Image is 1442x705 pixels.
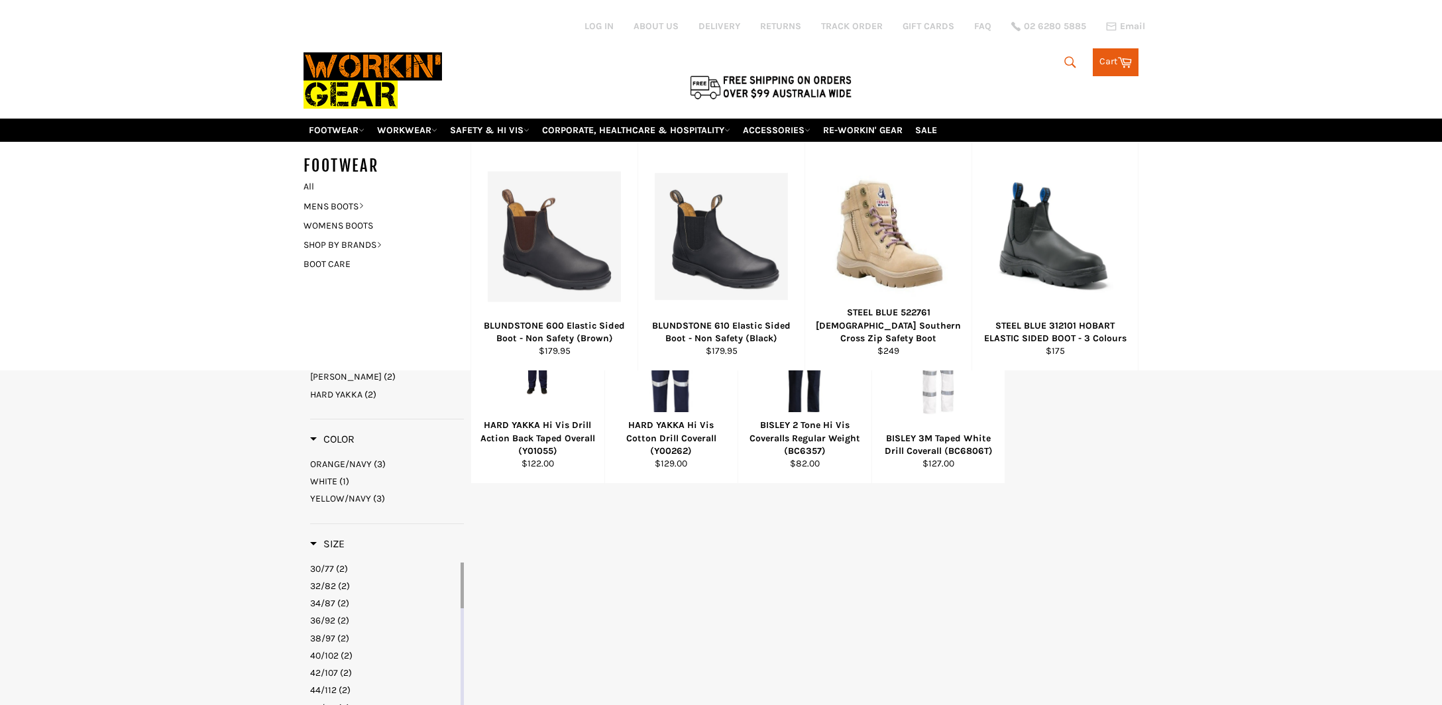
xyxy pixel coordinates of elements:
[310,615,335,626] span: 36/92
[297,177,471,196] a: All
[310,614,458,627] a: 36/92
[822,170,955,303] img: STEEL BLUE 522761 Ladies Southern Cross Zip Safety Boot - Workin Gear
[480,319,630,345] div: BLUNDSTONE 600 Elastic Sided Boot - Non Safety (Brown)
[310,684,337,696] span: 44/112
[310,667,458,679] a: 42/107
[480,419,596,457] div: HARD YAKKA Hi Vis Drill Action Back Taped Overall (Y01055)
[304,155,471,177] h5: FOOTWEAR
[738,119,816,142] a: ACCESSORIES
[688,73,854,101] img: Flat $9.95 shipping Australia wide
[310,632,458,645] a: 38/97
[310,598,335,609] span: 34/87
[297,235,457,254] a: SHOP BY BRANDS
[760,20,801,32] a: RETURNS
[488,171,621,301] img: BLUNDSTONE 600 Elastic Sided Boot - Non Safety (Brown) - Workin Gear
[903,20,954,32] a: GIFT CARDS
[364,389,376,400] span: (2)
[471,142,638,370] a: BLUNDSTONE 600 Elastic Sided Boot - Non Safety (Brown) - Workin Gear BLUNDSTONE 600 Elastic Sided...
[337,615,349,626] span: (2)
[310,459,372,470] span: ORANGE/NAVY
[989,178,1121,296] img: STEEL BLUE 312101 HOBART ELASTIC SIDED BOOT - Workin' Gear
[981,345,1130,357] div: $175
[698,20,740,32] a: DELIVERY
[297,197,457,216] a: MENS BOOTS
[373,493,385,504] span: (3)
[1120,22,1145,31] span: Email
[814,345,964,357] div: $249
[310,597,458,610] a: 34/87
[310,649,458,662] a: 40/102
[310,458,464,470] a: ORANGE/NAVY
[341,650,353,661] span: (2)
[638,142,804,370] a: BLUNDSTONE 610 Elastic Sided Boot - Non Safety - Workin Gear BLUNDSTONE 610 Elastic Sided Boot - ...
[310,667,338,678] span: 42/107
[910,119,942,142] a: SALE
[445,119,535,142] a: SAFETY & HI VIS
[613,419,730,457] div: HARD YAKKA Hi Vis Cotton Drill Coverall (Y00262)
[647,319,797,345] div: BLUNDSTONE 610 Elastic Sided Boot - Non Safety (Black)
[537,119,736,142] a: CORPORATE, HEALTHCARE & HOSPITALITY
[821,20,883,32] a: TRACK ORDER
[384,371,396,382] span: (2)
[339,476,349,487] span: (1)
[1106,21,1145,32] a: Email
[310,371,382,382] span: [PERSON_NAME]
[804,142,971,370] a: STEEL BLUE 522761 Ladies Southern Cross Zip Safety Boot - Workin Gear STEEL BLUE 522761 [DEMOGRAP...
[1093,48,1138,76] a: Cart
[304,43,442,118] img: Workin Gear leaders in Workwear, Safety Boots, PPE, Uniforms. Australia's No.1 in Workwear
[634,20,679,32] a: ABOUT US
[480,345,630,357] div: $179.95
[310,476,337,487] span: WHITE
[818,119,908,142] a: RE-WORKIN' GEAR
[880,432,997,458] div: BISLEY 3M Taped White Drill Coverall (BC6806T)
[981,319,1130,345] div: STEEL BLUE 312101 HOBART ELASTIC SIDED BOOT - 3 Colours
[310,633,335,644] span: 38/97
[336,563,348,574] span: (2)
[310,475,464,488] a: WHITE
[974,20,991,32] a: FAQ
[304,119,370,142] a: FOOTWEAR
[310,684,458,696] a: 44/112
[310,563,458,575] a: 30/77
[374,459,386,470] span: (3)
[971,142,1138,370] a: STEEL BLUE 312101 HOBART ELASTIC SIDED BOOT - Workin' Gear STEEL BLUE 312101 HOBART ELASTIC SIDED...
[310,563,334,574] span: 30/77
[655,173,788,300] img: BLUNDSTONE 610 Elastic Sided Boot - Non Safety - Workin Gear
[310,537,345,550] span: Size
[340,667,352,678] span: (2)
[310,389,362,400] span: HARD YAKKA
[584,21,614,32] a: Log in
[310,493,371,504] span: YELLOW/NAVY
[1024,22,1086,31] span: 02 6280 5885
[297,216,457,235] a: WOMENS BOOTS
[310,388,464,401] a: HARD YAKKA
[310,537,345,551] h3: Size
[337,598,349,609] span: (2)
[747,419,863,457] div: BISLEY 2 Tone Hi Vis Coveralls Regular Weight (BC6357)
[372,119,443,142] a: WORKWEAR
[337,633,349,644] span: (2)
[310,650,339,661] span: 40/102
[297,254,457,274] a: BOOT CARE
[647,345,797,357] div: $179.95
[1011,22,1086,31] a: 02 6280 5885
[310,370,464,383] a: BISLEY
[310,580,458,592] a: 32/82
[310,433,355,446] h3: Color
[338,580,350,592] span: (2)
[310,433,355,445] span: Color
[339,684,351,696] span: (2)
[310,580,336,592] span: 32/82
[310,492,464,505] a: YELLOW/NAVY
[814,306,964,345] div: STEEL BLUE 522761 [DEMOGRAPHIC_DATA] Southern Cross Zip Safety Boot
